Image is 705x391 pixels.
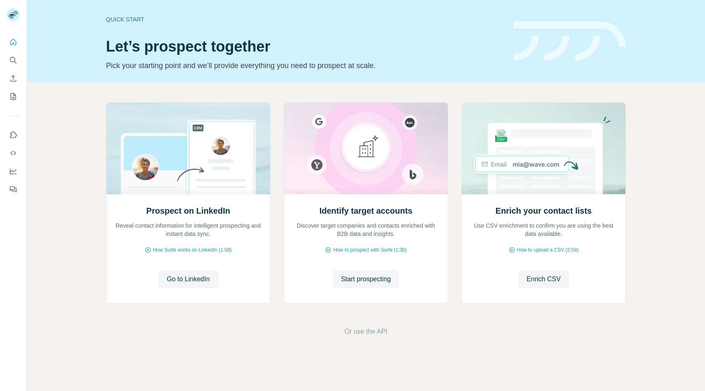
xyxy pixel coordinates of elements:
[284,103,448,194] img: Identify target accounts
[7,53,20,68] button: Search
[153,246,232,254] span: How Surfe works on LinkedIn (1:58)
[158,270,218,288] button: Go to LinkedIn
[7,182,20,197] button: Feedback
[167,274,209,284] span: Go to LinkedIn
[470,221,617,238] p: Use CSV enrichment to confirm you are using the best data available.
[106,38,503,55] h1: Let’s prospect together
[461,103,626,194] img: Enrich your contact lists
[146,205,230,217] h2: Prospect on LinkedIn
[320,205,413,217] h2: Identify target accounts
[7,35,20,49] button: Quick start
[518,270,569,288] button: Enrich CSV
[333,270,399,288] button: Start prospecting
[526,274,561,284] span: Enrich CSV
[292,221,439,238] p: Discover target companies and contacts enriched with B2B data and insights.
[7,164,20,179] button: Dashboard
[344,327,387,337] button: Or use the API
[106,103,270,194] img: Prospect on LinkedIn
[341,274,391,284] span: Start prospecting
[7,71,20,86] button: Enrich CSV
[7,146,20,160] button: Use Surfe API
[496,205,592,217] h2: Enrich your contact lists
[517,246,578,254] span: How to upload a CSV (2:59)
[106,60,503,71] p: Pick your starting point and we’ll provide everything you need to prospect at scale.
[513,21,626,61] img: banner
[7,127,20,142] button: Use Surfe on LinkedIn
[333,246,407,254] span: How to prospect with Surfe (1:30)
[106,15,503,24] div: Quick start
[7,89,20,104] button: My lists
[115,221,262,238] p: Reveal contact information for intelligent prospecting and instant data sync.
